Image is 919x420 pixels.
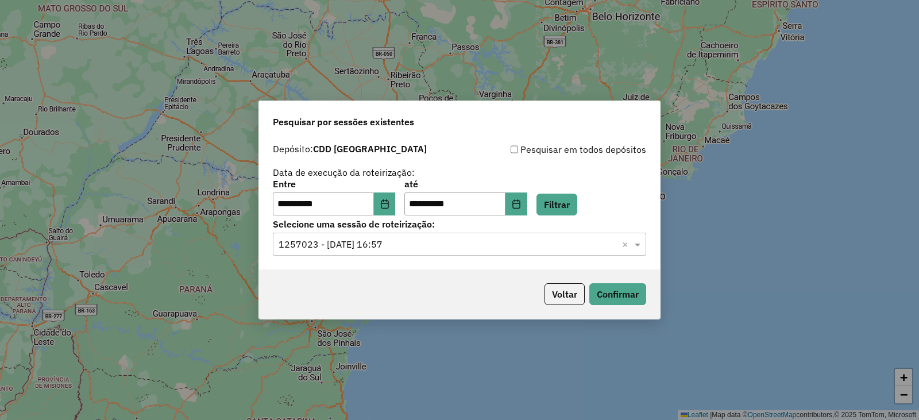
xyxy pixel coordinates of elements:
span: Clear all [622,237,632,251]
button: Choose Date [374,192,396,215]
label: até [404,177,527,191]
div: Pesquisar em todos depósitos [459,142,646,156]
label: Selecione uma sessão de roteirização: [273,217,646,231]
button: Voltar [545,283,585,305]
label: Data de execução da roteirização: [273,165,415,179]
span: Pesquisar por sessões existentes [273,115,414,129]
label: Depósito: [273,142,427,156]
button: Choose Date [505,192,527,215]
strong: CDD [GEOGRAPHIC_DATA] [313,143,427,155]
button: Filtrar [536,194,577,215]
button: Confirmar [589,283,646,305]
label: Entre [273,177,395,191]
